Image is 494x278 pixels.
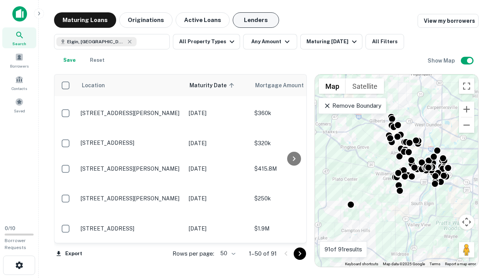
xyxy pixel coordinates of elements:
button: Active Loans [176,12,230,28]
button: Zoom in [459,102,474,117]
span: Map data ©2025 Google [383,262,425,266]
p: $320k [254,139,332,147]
button: Reset [85,53,110,68]
button: Maturing Loans [54,12,116,28]
p: 91 of 91 results [325,245,362,254]
span: Contacts [12,85,27,92]
p: [STREET_ADDRESS][PERSON_NAME] [81,195,181,202]
div: 50 [217,248,237,259]
a: View my borrowers [418,14,479,28]
h6: Show Map [428,56,456,65]
a: Report a map error [445,262,476,266]
img: capitalize-icon.png [12,6,27,22]
button: All Property Types [173,34,240,49]
a: Contacts [2,72,36,93]
span: Maturity Date [189,81,237,90]
button: Show street map [319,78,346,94]
p: [DATE] [189,224,247,233]
button: Save your search to get updates of matches that match your search criteria. [57,53,82,68]
p: $250k [254,194,332,203]
span: Borrower Requests [5,238,26,250]
th: Maturity Date [185,75,250,96]
button: Any Amount [243,34,297,49]
span: Location [81,81,105,90]
div: Maturing [DATE] [306,37,359,46]
button: Keyboard shortcuts [345,261,378,267]
button: Export [54,248,84,259]
button: Lenders [233,12,279,28]
a: Search [2,27,36,48]
p: [STREET_ADDRESS] [81,225,181,232]
span: Search [12,41,26,47]
button: All Filters [365,34,404,49]
span: Borrowers [10,63,29,69]
button: Maturing [DATE] [300,34,362,49]
p: [STREET_ADDRESS][PERSON_NAME] [81,110,181,117]
iframe: Chat Widget [455,216,494,253]
p: [DATE] [189,194,247,203]
button: Originations [119,12,173,28]
a: Terms [430,262,440,266]
span: 0 / 10 [5,225,15,231]
span: Mortgage Amount [255,81,314,90]
div: 0 0 [315,75,478,267]
th: Mortgage Amount [250,75,335,96]
p: [STREET_ADDRESS] [81,139,181,146]
span: Saved [14,108,25,114]
button: Show satellite imagery [346,78,384,94]
th: Location [77,75,185,96]
p: [DATE] [189,109,247,117]
button: Map camera controls [459,214,474,230]
p: $360k [254,109,332,117]
p: Rows per page: [173,249,214,258]
p: $1.9M [254,224,332,233]
a: Borrowers [2,50,36,71]
p: $415.8M [254,164,332,173]
p: Remove Boundary [323,101,381,110]
p: [STREET_ADDRESS][PERSON_NAME] [81,165,181,172]
span: Elgin, [GEOGRAPHIC_DATA], [GEOGRAPHIC_DATA] [67,38,125,45]
button: Go to next page [294,247,306,260]
a: Saved [2,95,36,115]
p: 1–50 of 91 [249,249,277,258]
p: [DATE] [189,164,247,173]
img: Google [317,257,342,267]
a: Open this area in Google Maps (opens a new window) [317,257,342,267]
button: Zoom out [459,117,474,133]
button: Toggle fullscreen view [459,78,474,94]
p: [DATE] [189,139,247,147]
